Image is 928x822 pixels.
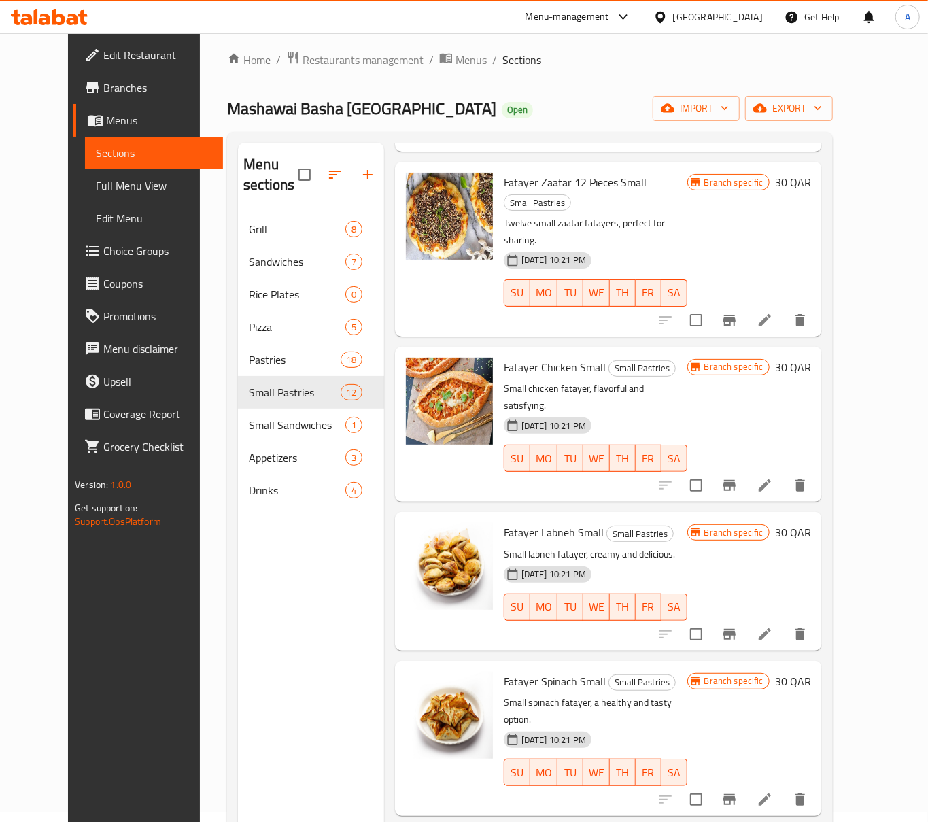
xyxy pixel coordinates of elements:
[589,597,604,617] span: WE
[682,785,710,814] span: Select to update
[73,267,223,300] a: Coupons
[249,449,345,466] span: Appetizers
[456,52,487,68] span: Menus
[106,112,212,129] span: Menus
[784,304,817,337] button: delete
[589,283,604,303] span: WE
[346,321,362,334] span: 5
[661,445,687,472] button: SA
[583,759,610,786] button: WE
[73,235,223,267] a: Choice Groups
[667,763,682,783] span: SA
[227,52,271,68] a: Home
[276,52,281,68] li: /
[583,279,610,307] button: WE
[96,177,212,194] span: Full Menu View
[85,202,223,235] a: Edit Menu
[784,469,817,502] button: delete
[345,221,362,237] div: items
[609,674,675,690] span: Small Pastries
[699,674,769,687] span: Branch specific
[664,100,729,117] span: import
[73,430,223,463] a: Grocery Checklist
[345,449,362,466] div: items
[636,759,661,786] button: FR
[249,221,345,237] span: Grill
[73,332,223,365] a: Menu disclaimer
[341,386,362,399] span: 12
[406,523,493,610] img: Fatayer Labneh Small
[641,763,656,783] span: FR
[406,358,493,445] img: Fatayer Chicken Small
[73,300,223,332] a: Promotions
[510,449,525,468] span: SU
[346,223,362,236] span: 8
[516,254,591,267] span: [DATE] 10:21 PM
[502,102,533,118] div: Open
[536,763,552,783] span: MO
[346,288,362,301] span: 0
[238,376,384,409] div: Small Pastries12
[85,169,223,202] a: Full Menu View
[536,597,552,617] span: MO
[290,160,319,189] span: Select all sections
[103,308,212,324] span: Promotions
[110,476,131,494] span: 1.0.0
[504,380,687,414] p: Small chicken fatayer, flavorful and satisfying.
[510,763,525,783] span: SU
[516,734,591,747] span: [DATE] 10:21 PM
[346,484,362,497] span: 4
[775,173,811,192] h6: 30 QAR
[504,279,530,307] button: SU
[608,674,676,691] div: Small Pastries
[530,759,557,786] button: MO
[757,626,773,643] a: Edit menu item
[504,759,530,786] button: SU
[345,482,362,498] div: items
[563,763,578,783] span: TU
[667,449,682,468] span: SA
[73,104,223,137] a: Menus
[286,51,424,69] a: Restaurants management
[492,52,497,68] li: /
[73,398,223,430] a: Coverage Report
[667,597,682,617] span: SA
[661,279,687,307] button: SA
[406,672,493,759] img: Fatayer Spinach Small
[341,354,362,366] span: 18
[757,312,773,328] a: Edit menu item
[439,51,487,69] a: Menus
[75,513,161,530] a: Support.OpsPlatform
[249,352,340,368] span: Pastries
[504,546,687,563] p: Small labneh fatayer, creamy and delicious.
[103,275,212,292] span: Coupons
[713,304,746,337] button: Branch-specific-item
[75,499,137,517] span: Get support on:
[615,763,630,783] span: TH
[249,319,345,335] span: Pizza
[346,419,362,432] span: 1
[103,373,212,390] span: Upsell
[636,445,661,472] button: FR
[641,449,656,468] span: FR
[636,279,661,307] button: FR
[103,80,212,96] span: Branches
[609,360,675,376] span: Small Pastries
[504,195,570,211] span: Small Pastries
[103,243,212,259] span: Choice Groups
[85,137,223,169] a: Sections
[227,51,833,69] nav: breadcrumb
[784,618,817,651] button: delete
[682,620,710,649] span: Select to update
[504,194,571,211] div: Small Pastries
[516,568,591,581] span: [DATE] 10:21 PM
[557,759,583,786] button: TU
[73,365,223,398] a: Upsell
[615,597,630,617] span: TH
[249,286,345,303] span: Rice Plates
[504,172,647,192] span: Fatayer Zaatar 12 Pieces Small
[227,93,496,124] span: Mashawai Basha [GEOGRAPHIC_DATA]
[610,279,636,307] button: TH
[504,694,687,728] p: Small spinach fatayer, a healthy and tasty option.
